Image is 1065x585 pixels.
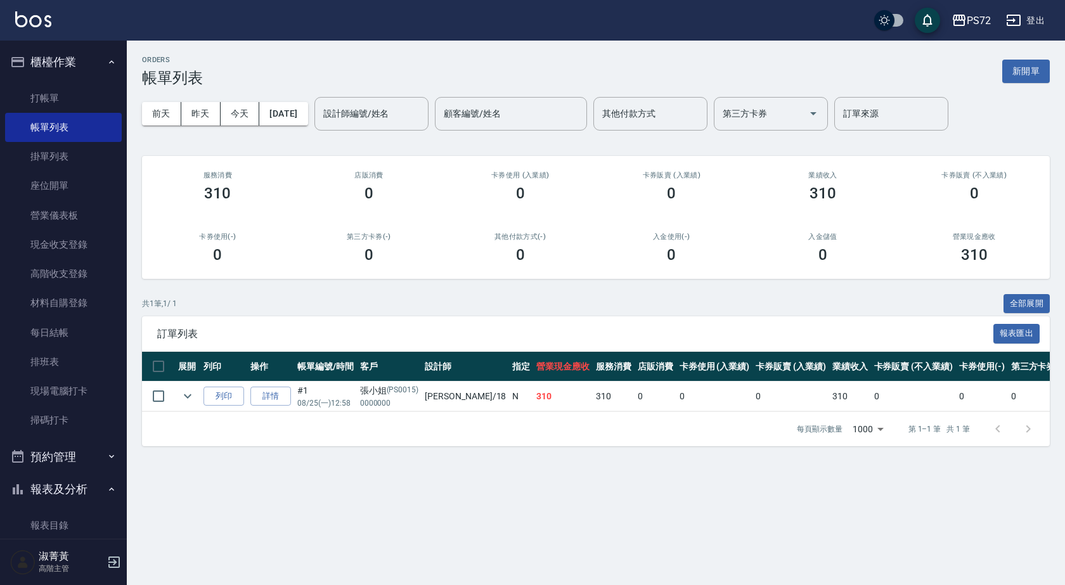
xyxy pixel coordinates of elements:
[993,327,1040,339] a: 報表匯出
[763,233,884,241] h2: 入金儲值
[365,184,373,202] h3: 0
[533,382,593,411] td: 310
[829,382,871,411] td: 310
[797,423,842,435] p: 每頁顯示數量
[848,412,888,446] div: 1000
[460,233,581,241] h2: 其他付款方式(-)
[200,352,247,382] th: 列印
[1002,65,1050,77] a: 新開單
[365,246,373,264] h3: 0
[635,382,676,411] td: 0
[204,184,231,202] h3: 310
[157,171,278,179] h3: 服務消費
[5,440,122,473] button: 預約管理
[39,563,103,574] p: 高階主管
[250,387,291,406] a: 詳情
[294,352,357,382] th: 帳單編號/時間
[667,184,676,202] h3: 0
[142,56,203,64] h2: ORDERS
[509,382,533,411] td: N
[635,352,676,382] th: 店販消費
[294,382,357,411] td: #1
[213,246,222,264] h3: 0
[422,352,509,382] th: 設計師
[908,423,970,435] p: 第 1–1 筆 共 1 筆
[5,347,122,376] a: 排班表
[357,352,422,382] th: 客戶
[5,230,122,259] a: 現金收支登錄
[142,69,203,87] h3: 帳單列表
[611,171,732,179] h2: 卡券販賣 (入業績)
[5,201,122,230] a: 營業儀表板
[752,352,829,382] th: 卡券販賣 (入業績)
[818,246,827,264] h3: 0
[913,233,1035,241] h2: 營業現金應收
[5,511,122,540] a: 報表目錄
[309,233,430,241] h2: 第三方卡券(-)
[10,550,35,575] img: Person
[15,11,51,27] img: Logo
[178,387,197,406] button: expand row
[871,352,956,382] th: 卡券販賣 (不入業績)
[5,142,122,171] a: 掛單列表
[142,298,177,309] p: 共 1 筆, 1 / 1
[763,171,884,179] h2: 業績收入
[5,288,122,318] a: 材料自購登錄
[387,384,419,397] p: (PS0015)
[460,171,581,179] h2: 卡券使用 (入業績)
[752,382,829,411] td: 0
[360,397,419,409] p: 0000000
[5,259,122,288] a: 高階收支登錄
[157,233,278,241] h2: 卡券使用(-)
[5,376,122,406] a: 現場電腦打卡
[360,384,419,397] div: 張小姐
[181,102,221,125] button: 昨天
[829,352,871,382] th: 業績收入
[946,8,996,34] button: PS72
[1004,294,1050,314] button: 全部展開
[259,102,307,125] button: [DATE]
[5,113,122,142] a: 帳單列表
[5,473,122,506] button: 報表及分析
[1001,9,1050,32] button: 登出
[967,13,991,29] div: PS72
[1002,60,1050,83] button: 新開單
[203,387,244,406] button: 列印
[297,397,354,409] p: 08/25 (一) 12:58
[611,233,732,241] h2: 入金使用(-)
[157,328,993,340] span: 訂單列表
[593,352,635,382] th: 服務消費
[509,352,533,382] th: 指定
[39,550,103,563] h5: 淑菁黃
[533,352,593,382] th: 營業現金應收
[5,318,122,347] a: 每日結帳
[676,352,753,382] th: 卡券使用 (入業績)
[956,352,1008,382] th: 卡券使用(-)
[175,352,200,382] th: 展開
[221,102,260,125] button: 今天
[810,184,836,202] h3: 310
[970,184,979,202] h3: 0
[247,352,294,382] th: 操作
[516,246,525,264] h3: 0
[676,382,753,411] td: 0
[142,102,181,125] button: 前天
[961,246,988,264] h3: 310
[5,406,122,435] a: 掃碼打卡
[871,382,956,411] td: 0
[667,246,676,264] h3: 0
[516,184,525,202] h3: 0
[309,171,430,179] h2: 店販消費
[803,103,823,124] button: Open
[5,171,122,200] a: 座位開單
[915,8,940,33] button: save
[5,84,122,113] a: 打帳單
[913,171,1035,179] h2: 卡券販賣 (不入業績)
[593,382,635,411] td: 310
[956,382,1008,411] td: 0
[422,382,509,411] td: [PERSON_NAME] /18
[5,46,122,79] button: 櫃檯作業
[993,324,1040,344] button: 報表匯出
